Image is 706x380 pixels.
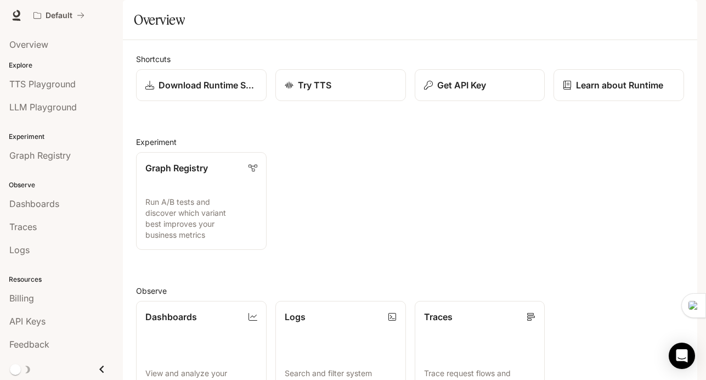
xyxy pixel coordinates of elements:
h2: Experiment [136,136,684,148]
p: Learn about Runtime [576,79,663,92]
div: Open Intercom Messenger [669,343,695,369]
p: Get API Key [437,79,486,92]
p: Default [46,11,72,20]
p: Run A/B tests and discover which variant best improves your business metrics [145,197,257,241]
p: Graph Registry [145,161,208,175]
a: Learn about Runtime [553,69,684,101]
h2: Observe [136,285,684,297]
p: Traces [424,310,453,323]
p: Dashboards [145,310,197,323]
a: Graph RegistryRun A/B tests and discover which variant best improves your business metrics [136,152,267,250]
p: Download Runtime SDK [159,79,257,92]
button: Get API Key [415,69,545,101]
h1: Overview [134,9,185,31]
h2: Shortcuts [136,53,684,65]
p: Try TTS [298,79,331,92]
a: Download Runtime SDK [136,69,267,101]
p: Logs [285,310,306,323]
a: Try TTS [275,69,406,101]
button: All workspaces [29,4,89,26]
